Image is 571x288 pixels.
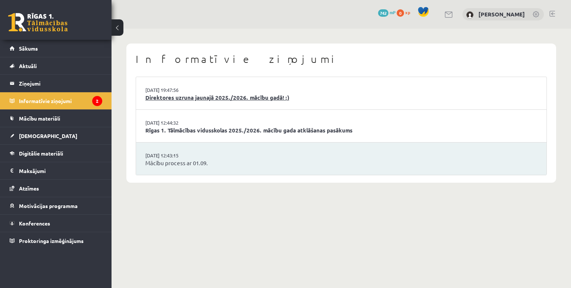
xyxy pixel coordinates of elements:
span: Konferences [19,220,50,227]
a: [PERSON_NAME] [478,10,525,18]
span: Digitālie materiāli [19,150,63,157]
a: [DATE] 12:43:15 [145,152,201,159]
a: [DATE] 12:44:32 [145,119,201,127]
span: xp [405,9,410,15]
a: Direktores uzruna jaunajā 2025./2026. mācību gadā! :) [145,93,537,102]
legend: Maksājumi [19,162,102,179]
a: 0 xp [397,9,414,15]
a: Konferences [10,215,102,232]
span: Motivācijas programma [19,202,78,209]
a: [DEMOGRAPHIC_DATA] [10,127,102,144]
legend: Ziņojumi [19,75,102,92]
a: Rīgas 1. Tālmācības vidusskola [8,13,68,32]
a: Mācību materiāli [10,110,102,127]
legend: Informatīvie ziņojumi [19,92,102,109]
span: Proktoringa izmēģinājums [19,237,84,244]
span: Mācību materiāli [19,115,60,122]
i: 2 [92,96,102,106]
span: Atzīmes [19,185,39,192]
a: Rīgas 1. Tālmācības vidusskolas 2025./2026. mācību gada atklāšanas pasākums [145,126,537,135]
a: Aktuāli [10,57,102,74]
span: [DEMOGRAPHIC_DATA] [19,132,77,139]
span: Sākums [19,45,38,52]
span: 742 [378,9,388,17]
span: 0 [397,9,404,17]
a: 742 mP [378,9,396,15]
a: Sākums [10,40,102,57]
a: Maksājumi [10,162,102,179]
a: Digitālie materiāli [10,145,102,162]
h1: Informatīvie ziņojumi [136,53,547,65]
span: mP [390,9,396,15]
span: Aktuāli [19,63,37,69]
a: Proktoringa izmēģinājums [10,232,102,249]
a: Ziņojumi [10,75,102,92]
img: Vera Priede [466,11,474,19]
a: [DATE] 19:47:56 [145,86,201,94]
a: Mācību process ar 01.09. [145,159,537,167]
a: Atzīmes [10,180,102,197]
a: Informatīvie ziņojumi2 [10,92,102,109]
a: Motivācijas programma [10,197,102,214]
